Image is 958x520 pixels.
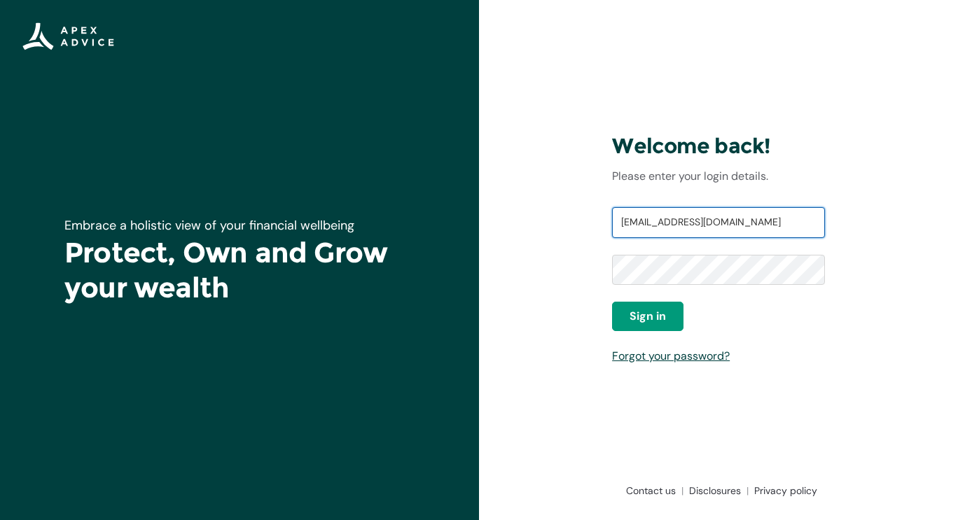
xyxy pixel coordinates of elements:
[612,207,825,238] input: Username
[612,133,825,160] h3: Welcome back!
[612,168,825,185] p: Please enter your login details.
[64,235,415,305] h1: Protect, Own and Grow your wealth
[620,484,683,498] a: Contact us
[749,484,817,498] a: Privacy policy
[612,302,683,331] button: Sign in
[64,217,354,234] span: Embrace a holistic view of your financial wellbeing
[612,349,730,363] a: Forgot your password?
[22,22,114,50] img: Apex Advice Group
[630,308,666,325] span: Sign in
[683,484,749,498] a: Disclosures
